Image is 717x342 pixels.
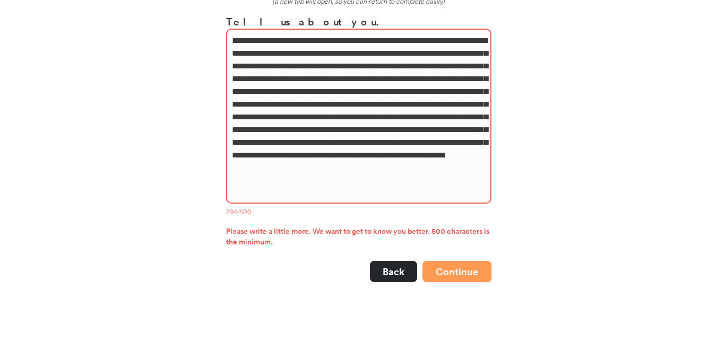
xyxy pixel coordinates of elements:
button: Back [370,261,417,282]
div: 394/500 [226,208,491,218]
h3: Tell us about you. [226,14,491,29]
button: Continue [422,261,491,282]
div: Please write a little more. We want to get to know you better. 500 characters is the minimum. [226,226,491,250]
